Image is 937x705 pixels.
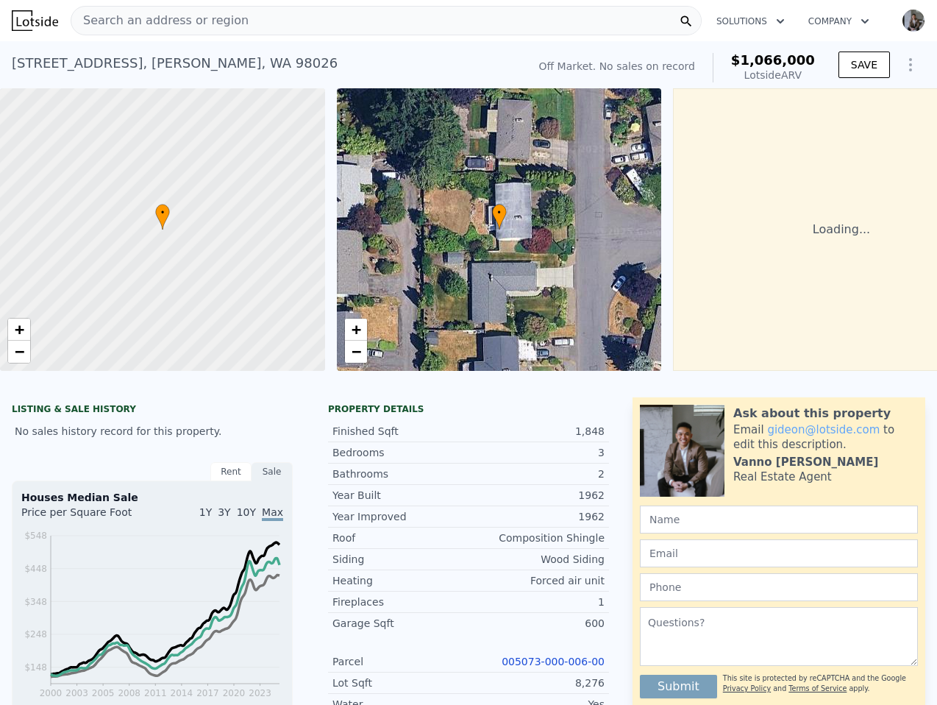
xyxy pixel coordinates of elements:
[332,467,468,481] div: Bathrooms
[345,319,367,341] a: Zoom in
[468,509,605,524] div: 1962
[640,675,717,698] button: Submit
[332,676,468,690] div: Lot Sqft
[468,467,605,481] div: 2
[332,531,468,545] div: Roof
[468,552,605,567] div: Wood Siding
[332,616,468,631] div: Garage Sqft
[731,52,815,68] span: $1,066,000
[733,470,832,484] div: Real Estate Agent
[492,204,507,230] div: •
[196,688,219,698] tspan: 2017
[12,53,338,74] div: [STREET_ADDRESS] , [PERSON_NAME] , WA 98026
[468,445,605,460] div: 3
[118,688,140,698] tspan: 2008
[332,488,468,503] div: Year Built
[252,462,293,481] div: Sale
[92,688,115,698] tspan: 2005
[797,8,881,35] button: Company
[199,506,212,518] span: 1Y
[332,552,468,567] div: Siding
[468,573,605,588] div: Forced air unit
[468,424,605,439] div: 1,848
[40,688,63,698] tspan: 2000
[351,320,360,339] span: +
[12,418,293,444] div: No sales history record for this property.
[468,676,605,690] div: 8,276
[15,342,24,361] span: −
[332,595,468,609] div: Fireplaces
[767,423,880,436] a: gideon@lotside.com
[468,616,605,631] div: 600
[788,684,847,692] a: Terms of Service
[24,564,47,574] tspan: $448
[15,320,24,339] span: +
[640,573,918,601] input: Phone
[262,506,283,521] span: Max
[24,531,47,541] tspan: $548
[71,12,249,29] span: Search an address or region
[468,488,605,503] div: 1962
[723,684,771,692] a: Privacy Policy
[12,403,293,418] div: LISTING & SALE HISTORY
[733,455,878,470] div: Vanno [PERSON_NAME]
[249,688,271,698] tspan: 2023
[902,9,925,32] img: avatar
[155,204,170,230] div: •
[733,405,891,422] div: Ask about this property
[8,319,30,341] a: Zoom in
[640,539,918,567] input: Email
[896,50,925,79] button: Show Options
[24,629,47,640] tspan: $248
[492,206,507,219] span: •
[332,573,468,588] div: Heating
[468,531,605,545] div: Composition Shingle
[332,654,468,669] div: Parcel
[332,445,468,460] div: Bedrooms
[223,688,246,698] tspan: 2020
[21,505,152,528] div: Price per Square Foot
[237,506,256,518] span: 10Y
[502,656,605,667] a: 005073-000-006-00
[8,341,30,363] a: Zoom out
[12,10,58,31] img: Lotside
[332,424,468,439] div: Finished Sqft
[539,59,695,74] div: Off Market. No sales on record
[155,206,170,219] span: •
[328,403,609,415] div: Property details
[345,341,367,363] a: Zoom out
[24,662,47,673] tspan: $148
[468,595,605,609] div: 1
[733,422,918,452] div: Email to edit this description.
[731,68,815,82] div: Lotside ARV
[65,688,88,698] tspan: 2003
[723,669,918,698] div: This site is protected by reCAPTCHA and the Google and apply.
[24,597,47,607] tspan: $348
[218,506,230,518] span: 3Y
[210,462,252,481] div: Rent
[21,490,283,505] div: Houses Median Sale
[838,52,890,78] button: SAVE
[705,8,797,35] button: Solutions
[351,342,360,361] span: −
[171,688,193,698] tspan: 2014
[332,509,468,524] div: Year Improved
[640,506,918,534] input: Name
[144,688,167,698] tspan: 2011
